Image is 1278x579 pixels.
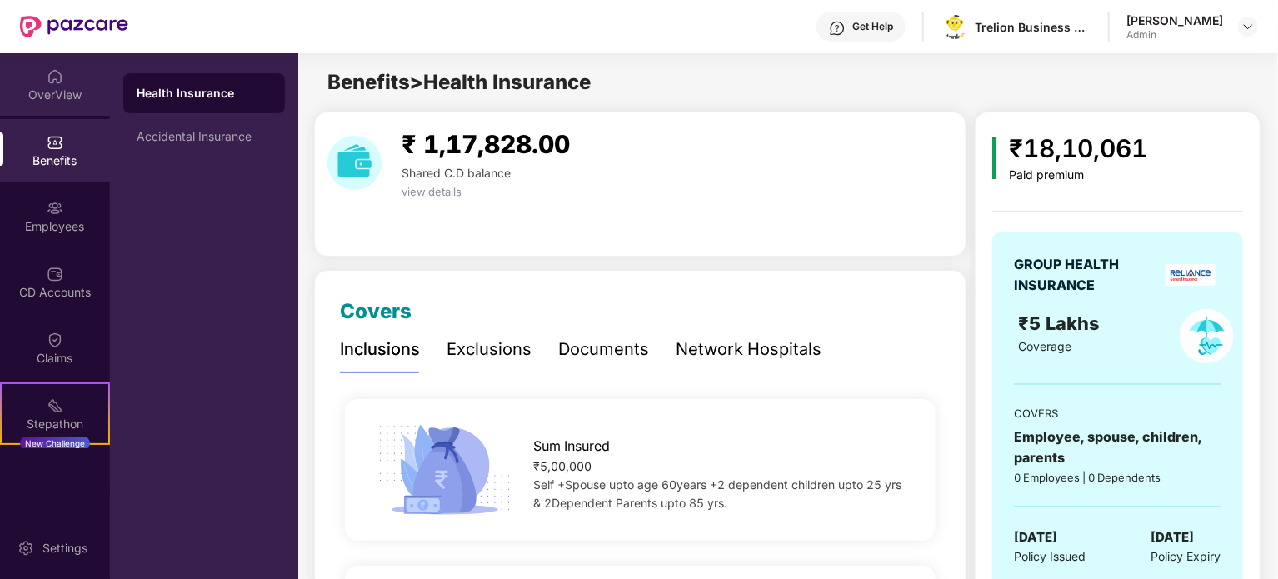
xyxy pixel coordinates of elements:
[1019,339,1072,353] span: Coverage
[447,337,532,362] div: Exclusions
[20,437,90,450] div: New Challenge
[533,436,610,457] span: Sum Insured
[327,70,591,94] span: Benefits > Health Insurance
[943,12,967,41] img: logo.png
[975,19,1091,35] div: Trelion Business Solutions Private Limited
[1151,547,1221,566] span: Policy Expiry
[402,166,511,180] span: Shared C.D balance
[1180,309,1234,363] img: policyIcon
[1010,129,1148,168] div: ₹18,10,061
[372,420,517,520] img: icon
[402,129,570,159] span: ₹ 1,17,828.00
[17,540,34,557] img: svg+xml;base64,PHN2ZyBpZD0iU2V0dGluZy0yMHgyMCIgeG1sbnM9Imh0dHA6Ly93d3cudzMub3JnLzIwMDAvc3ZnIiB3aW...
[47,68,63,85] img: svg+xml;base64,PHN2ZyBpZD0iSG9tZSIgeG1sbnM9Imh0dHA6Ly93d3cudzMub3JnLzIwMDAvc3ZnIiB3aWR0aD0iMjAiIG...
[2,416,108,432] div: Stepathon
[1241,20,1255,33] img: svg+xml;base64,PHN2ZyBpZD0iRHJvcGRvd24tMzJ4MzIiIHhtbG5zPSJodHRwOi8vd3d3LnczLm9yZy8yMDAwL3N2ZyIgd2...
[47,397,63,414] img: svg+xml;base64,PHN2ZyB4bWxucz0iaHR0cDovL3d3dy53My5vcmcvMjAwMC9zdmciIHdpZHRoPSIyMSIgaGVpZ2h0PSIyMC...
[1014,405,1221,422] div: COVERS
[327,136,382,190] img: download
[533,477,901,510] span: Self +Spouse upto age 60years +2 dependent children upto 25 yrs & 2Dependent Parents upto 85 yrs.
[852,20,893,33] div: Get Help
[1014,527,1057,547] span: [DATE]
[1151,527,1195,547] span: [DATE]
[1126,12,1223,28] div: [PERSON_NAME]
[402,185,462,198] span: view details
[340,337,420,362] div: Inclusions
[1010,168,1148,182] div: Paid premium
[47,332,63,348] img: svg+xml;base64,PHN2ZyBpZD0iQ2xhaW0iIHhtbG5zPSJodHRwOi8vd3d3LnczLm9yZy8yMDAwL3N2ZyIgd2lkdGg9IjIwIi...
[137,85,272,102] div: Health Insurance
[1014,469,1221,486] div: 0 Employees | 0 Dependents
[1019,312,1106,334] span: ₹5 Lakhs
[1126,28,1223,42] div: Admin
[340,299,412,323] span: Covers
[676,337,821,362] div: Network Hospitals
[47,134,63,151] img: svg+xml;base64,PHN2ZyBpZD0iQmVuZWZpdHMiIHhtbG5zPSJodHRwOi8vd3d3LnczLm9yZy8yMDAwL3N2ZyIgd2lkdGg9Ij...
[829,20,846,37] img: svg+xml;base64,PHN2ZyBpZD0iSGVscC0zMngzMiIgeG1sbnM9Imh0dHA6Ly93d3cudzMub3JnLzIwMDAvc3ZnIiB3aWR0aD...
[558,337,649,362] div: Documents
[47,200,63,217] img: svg+xml;base64,PHN2ZyBpZD0iRW1wbG95ZWVzIiB4bWxucz0iaHR0cDovL3d3dy53My5vcmcvMjAwMC9zdmciIHdpZHRoPS...
[1014,254,1160,296] div: GROUP HEALTH INSURANCE
[992,137,996,179] img: icon
[20,16,128,37] img: New Pazcare Logo
[137,130,272,143] div: Accidental Insurance
[37,540,92,557] div: Settings
[1014,427,1221,468] div: Employee, spouse, children, parents
[533,457,909,476] div: ₹5,00,000
[1166,264,1216,286] img: insurerLogo
[47,266,63,282] img: svg+xml;base64,PHN2ZyBpZD0iQ0RfQWNjb3VudHMiIGRhdGEtbmFtZT0iQ0QgQWNjb3VudHMiIHhtbG5zPSJodHRwOi8vd3...
[1014,547,1086,566] span: Policy Issued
